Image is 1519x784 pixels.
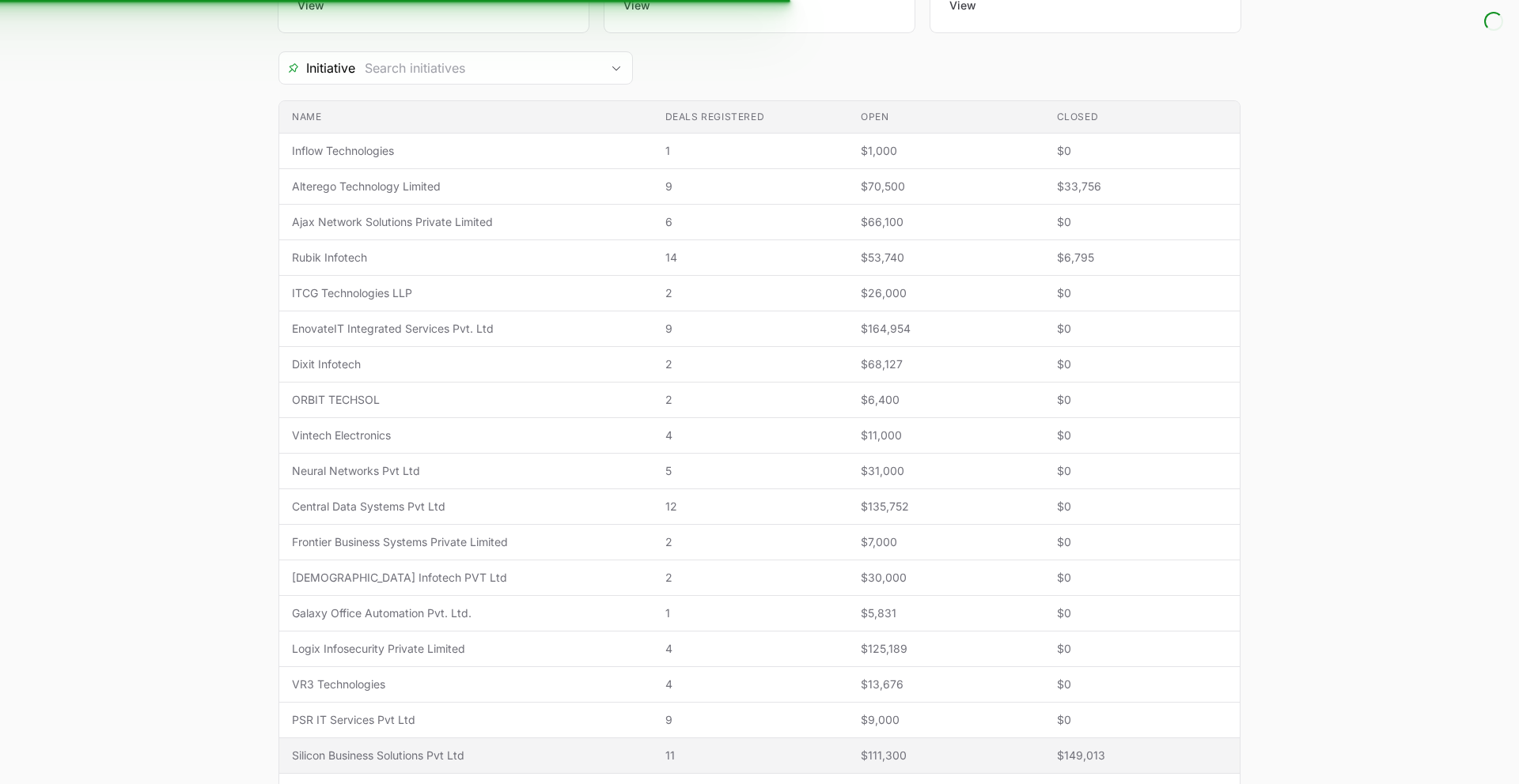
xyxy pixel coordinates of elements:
span: 1 [665,605,835,621]
span: $0 [1057,285,1227,301]
span: ORBIT TECHSOL [292,392,640,408]
span: $26,000 [861,285,1031,301]
span: 11 [665,748,835,763]
span: Inflow Technologies [292,143,640,159]
span: $0 [1057,677,1227,692]
span: $53,740 [861,250,1031,266]
span: 4 [665,677,835,692]
th: Deals registered [653,101,848,134]
span: $0 [1057,570,1227,586]
span: $0 [1057,712,1227,728]
span: $33,756 [1057,179,1227,194]
span: $0 [1057,463,1227,479]
span: $111,300 [861,748,1031,763]
span: $0 [1057,321,1227,337]
span: 4 [665,428,835,443]
span: Central Data Systems Pvt Ltd [292,499,640,514]
span: $9,000 [861,712,1031,728]
span: Ajax Network Solutions Private Limited [292,214,640,230]
span: $0 [1057,428,1227,443]
span: $0 [1057,641,1227,657]
span: $6,795 [1057,250,1227,266]
span: 4 [665,641,835,657]
span: 1 [665,143,835,159]
th: Closed [1044,101,1240,134]
span: $0 [1057,605,1227,621]
span: Logix Infosecurity Private Limited [292,641,640,657]
span: $13,676 [861,677,1031,692]
span: 2 [665,285,835,301]
span: Frontier Business Systems Private Limited [292,534,640,550]
span: 14 [665,250,835,266]
span: $30,000 [861,570,1031,586]
span: 5 [665,463,835,479]
span: $135,752 [861,499,1031,514]
span: Galaxy Office Automation Pvt. Ltd. [292,605,640,621]
span: Alterego Technology Limited [292,179,640,194]
th: Name [279,101,653,134]
span: $7,000 [861,534,1031,550]
span: $31,000 [861,463,1031,479]
span: Dixit Infotech [292,356,640,372]
span: $149,013 [1057,748,1227,763]
span: $70,500 [861,179,1031,194]
span: 2 [665,356,835,372]
span: 2 [665,534,835,550]
span: 9 [665,712,835,728]
span: EnovateIT Integrated Services Pvt. Ltd [292,321,640,337]
span: [DEMOGRAPHIC_DATA] Infotech PVT Ltd [292,570,640,586]
span: Rubik Infotech [292,250,640,266]
span: $68,127 [861,356,1031,372]
span: $5,831 [861,605,1031,621]
span: $164,954 [861,321,1031,337]
span: $125,189 [861,641,1031,657]
span: $0 [1057,143,1227,159]
span: $1,000 [861,143,1031,159]
span: 2 [665,392,835,408]
span: ITCG Technologies LLP [292,285,640,301]
span: Silicon Business Solutions Pvt Ltd [292,748,640,763]
span: Vintech Electronics [292,428,640,443]
input: Search initiatives [355,52,600,84]
span: $0 [1057,356,1227,372]
span: $0 [1057,392,1227,408]
div: Open [600,52,632,84]
span: $11,000 [861,428,1031,443]
span: 6 [665,214,835,230]
span: 9 [665,179,835,194]
span: VR3 Technologies [292,677,640,692]
span: 2 [665,570,835,586]
span: $66,100 [861,214,1031,230]
span: $0 [1057,499,1227,514]
span: $0 [1057,534,1227,550]
span: Neural Networks Pvt Ltd [292,463,640,479]
span: PSR IT Services Pvt Ltd [292,712,640,728]
span: $0 [1057,214,1227,230]
span: 9 [665,321,835,337]
th: Open [848,101,1044,134]
span: 12 [665,499,835,514]
span: $6,400 [861,392,1031,408]
span: Initiative [279,58,355,77]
